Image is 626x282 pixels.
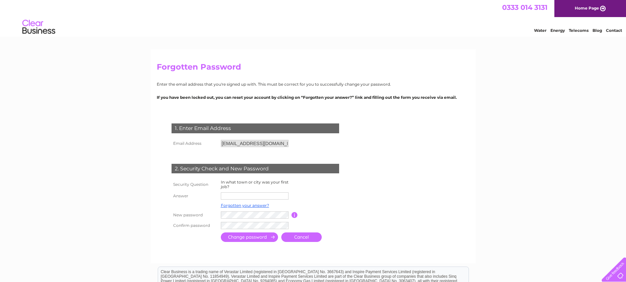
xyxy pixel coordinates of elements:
[569,28,589,33] a: Telecoms
[221,203,269,208] a: Forgotten your answer?
[170,210,219,220] th: New password
[550,28,565,33] a: Energy
[502,3,547,11] a: 0333 014 3131
[170,138,219,149] th: Email Address
[170,191,219,201] th: Answer
[170,220,219,231] th: Confirm password
[172,123,339,133] div: 1. Enter Email Address
[158,4,469,32] div: Clear Business is a trading name of Verastar Limited (registered in [GEOGRAPHIC_DATA] No. 3667643...
[592,28,602,33] a: Blog
[157,81,470,87] p: Enter the email address that you're signed up with. This must be correct for you to successfully ...
[170,178,219,191] th: Security Question
[291,212,298,218] input: Information
[221,232,278,242] input: Submit
[606,28,622,33] a: Contact
[221,180,289,189] label: In what town or city was your first job?
[534,28,546,33] a: Water
[22,17,56,37] img: logo.png
[157,62,470,75] h2: Forgotten Password
[281,232,322,242] a: Cancel
[157,94,470,100] p: If you have been locked out, you can reset your account by clicking on “Forgotten your answer?” l...
[172,164,339,174] div: 2. Security Check and New Password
